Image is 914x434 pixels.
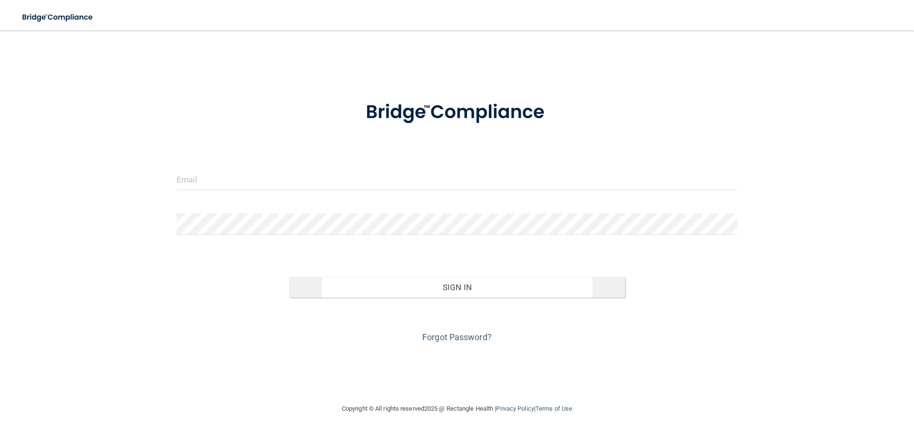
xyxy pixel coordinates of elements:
[496,405,534,412] a: Privacy Policy
[283,394,631,424] div: Copyright © All rights reserved 2025 @ Rectangle Health | |
[536,405,572,412] a: Terms of Use
[177,169,737,190] input: Email
[289,277,626,298] button: Sign In
[346,88,568,137] img: bridge_compliance_login_screen.278c3ca4.svg
[14,8,102,27] img: bridge_compliance_login_screen.278c3ca4.svg
[422,332,492,342] a: Forgot Password?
